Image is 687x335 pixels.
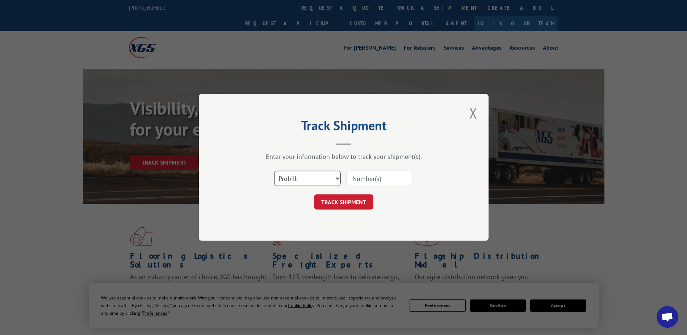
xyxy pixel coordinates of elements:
[346,171,413,186] input: Number(s)
[467,103,479,123] button: Close modal
[657,306,678,328] a: Open chat
[235,153,452,161] div: Enter your information below to track your shipment(s).
[235,120,452,134] h2: Track Shipment
[314,195,373,210] button: TRACK SHIPMENT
